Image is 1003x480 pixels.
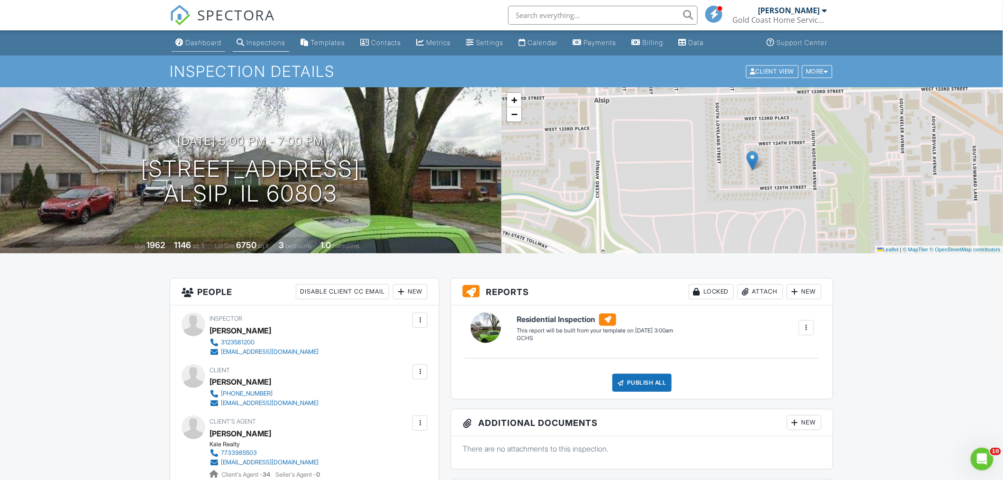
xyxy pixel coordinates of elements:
[170,13,275,33] a: SPECTORA
[221,390,273,397] div: [PHONE_NUMBER]
[210,418,256,425] span: Client's Agent
[210,338,319,347] a: 3123581200
[210,347,319,357] a: [EMAIL_ADDRESS][DOMAIN_NAME]
[221,459,319,466] div: [EMAIL_ADDRESS][DOMAIN_NAME]
[221,339,255,346] div: 3123581200
[215,242,235,249] span: Lot Size
[900,247,902,252] span: |
[517,314,673,326] h6: Residential Inspection
[192,242,206,249] span: sq. ft.
[732,15,827,25] div: Gold Coast Home Services LLC IL#451001259 Indiana # HI02300065
[738,284,783,299] div: Attach
[628,34,667,52] a: Billing
[990,448,1001,455] span: 10
[210,323,271,338] div: [PERSON_NAME]
[135,242,145,249] span: Built
[462,34,507,52] a: Settings
[393,284,428,299] div: New
[517,327,673,334] div: This report will be built from your template on [DATE] 3:00am
[787,415,821,430] div: New
[507,107,521,121] a: Zoom out
[170,5,191,26] img: The Best Home Inspection Software - Spectora
[930,247,1001,252] a: © OpenStreetMap contributors
[511,108,518,120] span: −
[612,374,672,392] div: Publish All
[221,348,319,356] div: [EMAIL_ADDRESS][DOMAIN_NAME]
[258,242,270,249] span: sq.ft.
[197,5,275,25] span: SPECTORA
[236,240,256,250] div: 6750
[745,67,801,74] a: Client View
[178,135,324,148] h3: [DATE] 5:00 pm - 7:00 pm
[185,38,221,46] div: Dashboard
[511,94,518,106] span: +
[476,38,503,46] div: Settings
[310,38,345,46] div: Templates
[210,375,271,389] div: [PERSON_NAME]
[451,409,833,436] h3: Additional Documents
[508,6,698,25] input: Search everything...
[275,471,320,478] span: Seller's Agent -
[463,443,821,454] p: There are no attachments to this inspection.
[210,448,319,458] a: 7733985503
[746,65,799,78] div: Client View
[802,65,833,78] div: More
[569,34,620,52] a: Payments
[584,38,616,46] div: Payments
[210,389,319,398] a: [PHONE_NUMBER]
[296,284,389,299] div: Disable Client CC Email
[146,240,165,250] div: 1962
[971,448,994,471] iframe: Intercom live chat
[210,367,230,374] span: Client
[517,334,673,342] div: GCHS
[689,284,734,299] div: Locked
[675,34,707,52] a: Data
[747,151,758,170] img: Marker
[332,242,359,249] span: bathrooms
[642,38,663,46] div: Billing
[320,240,331,250] div: 1.0
[210,441,326,448] div: Kale Realty
[170,278,439,305] h3: People
[877,247,899,252] a: Leaflet
[210,315,242,322] span: Inspector
[297,34,349,52] a: Templates
[507,93,521,107] a: Zoom in
[279,240,284,250] div: 3
[246,38,285,46] div: Inspections
[285,242,311,249] span: bedrooms
[515,34,561,52] a: Calendar
[528,38,557,46] div: Calendar
[426,38,451,46] div: Metrics
[758,6,820,15] div: [PERSON_NAME]
[210,426,271,441] a: [PERSON_NAME]
[356,34,405,52] a: Contacts
[170,63,833,80] h1: Inspection Details
[210,398,319,408] a: [EMAIL_ADDRESS][DOMAIN_NAME]
[141,157,361,207] h1: [STREET_ADDRESS] Alsip, IL 60803
[412,34,455,52] a: Metrics
[233,34,289,52] a: Inspections
[221,471,272,478] span: Client's Agent -
[371,38,401,46] div: Contacts
[777,38,828,46] div: Support Center
[174,240,191,250] div: 1146
[903,247,929,252] a: © MapTiler
[210,458,319,467] a: [EMAIL_ADDRESS][DOMAIN_NAME]
[221,399,319,407] div: [EMAIL_ADDRESS][DOMAIN_NAME]
[172,34,225,52] a: Dashboard
[263,471,270,478] strong: 34
[787,284,821,299] div: New
[688,38,703,46] div: Data
[221,449,257,457] div: 7733985503
[763,34,831,52] a: Support Center
[451,278,833,305] h3: Reports
[316,471,320,478] strong: 0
